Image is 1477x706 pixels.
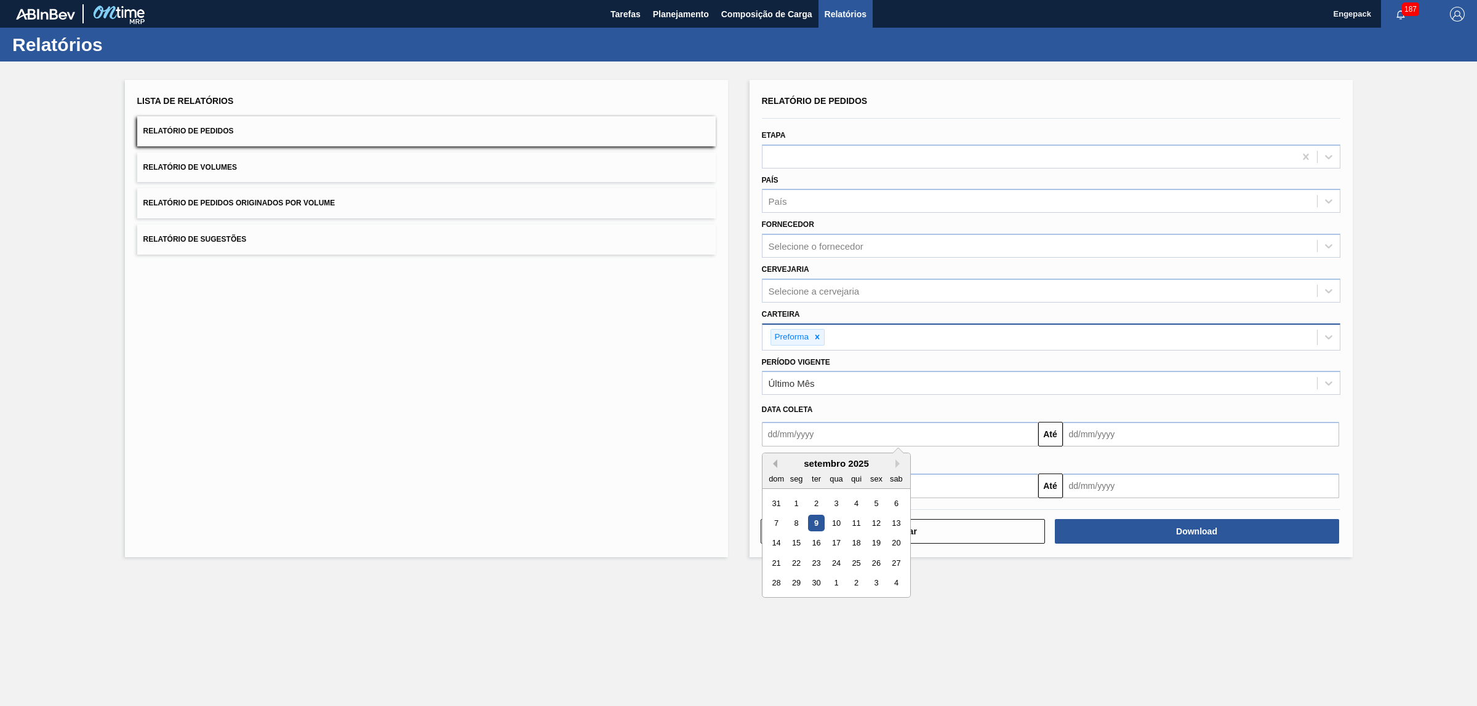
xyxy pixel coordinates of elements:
[137,188,716,218] button: Relatório de Pedidos Originados por Volume
[769,378,815,389] div: Último Mês
[828,495,844,512] div: Choose quarta-feira, 3 de setembro de 2025
[828,575,844,592] div: Choose quarta-feira, 1 de outubro de 2025
[847,535,864,552] div: Choose quinta-feira, 18 de setembro de 2025
[16,9,75,20] img: TNhmsLtSVTkK8tSr43FrP2fwEKptu5GPRR3wAAAABJRU5ErkJggg==
[768,535,785,552] div: Choose domingo, 14 de setembro de 2025
[788,555,804,571] div: Choose segunda-feira, 22 de setembro de 2025
[762,131,786,140] label: Etapa
[143,163,237,172] span: Relatório de Volumes
[887,575,904,592] div: Choose sábado, 4 de outubro de 2025
[847,555,864,571] div: Choose quinta-feira, 25 de setembro de 2025
[137,153,716,183] button: Relatório de Volumes
[887,535,904,552] div: Choose sábado, 20 de setembro de 2025
[847,515,864,531] div: Choose quinta-feira, 11 de setembro de 2025
[847,495,864,512] div: Choose quinta-feira, 4 de setembro de 2025
[887,555,904,571] div: Choose sábado, 27 de setembro de 2025
[768,515,785,531] div: Choose domingo, 7 de setembro de 2025
[763,458,910,469] div: setembro 2025
[143,235,247,244] span: Relatório de Sugestões
[887,470,904,487] div: sab
[788,495,804,512] div: Choose segunda-feira, 1 de setembro de 2025
[788,515,804,531] div: Choose segunda-feira, 8 de setembro de 2025
[1381,6,1420,23] button: Notificações
[868,470,884,487] div: sex
[762,96,868,106] span: Relatório de Pedidos
[828,515,844,531] div: Choose quarta-feira, 10 de setembro de 2025
[762,405,813,414] span: Data coleta
[762,265,809,274] label: Cervejaria
[1063,422,1339,446] input: dd/mm/yyyy
[766,493,906,593] div: month 2025-09
[887,495,904,512] div: Choose sábado, 6 de setembro de 2025
[143,199,335,207] span: Relatório de Pedidos Originados por Volume
[895,459,904,468] button: Next Month
[1038,474,1063,498] button: Até
[1063,474,1339,498] input: dd/mm/yyyy
[761,519,1045,544] button: Limpar
[868,575,884,592] div: Choose sexta-feira, 3 de outubro de 2025
[807,575,824,592] div: Choose terça-feira, 30 de setembro de 2025
[1038,422,1063,446] button: Até
[1402,2,1419,16] span: 187
[137,116,716,146] button: Relatório de Pedidos
[762,176,779,184] label: País
[769,241,863,252] div: Selecione o fornecedor
[868,555,884,571] div: Choose sexta-feira, 26 de setembro de 2025
[762,220,814,229] label: Fornecedor
[762,310,800,319] label: Carteira
[828,535,844,552] div: Choose quarta-feira, 17 de setembro de 2025
[807,470,824,487] div: ter
[653,7,709,22] span: Planejamento
[868,495,884,512] div: Choose sexta-feira, 5 de setembro de 2025
[847,575,864,592] div: Choose quinta-feira, 2 de outubro de 2025
[868,535,884,552] div: Choose sexta-feira, 19 de setembro de 2025
[868,515,884,531] div: Choose sexta-feira, 12 de setembro de 2025
[828,470,844,487] div: qua
[771,330,811,345] div: Preforma
[137,96,234,106] span: Lista de Relatórios
[769,196,787,207] div: País
[828,555,844,571] div: Choose quarta-feira, 24 de setembro de 2025
[768,470,785,487] div: dom
[788,535,804,552] div: Choose segunda-feira, 15 de setembro de 2025
[1450,7,1465,22] img: Logout
[1055,519,1339,544] button: Download
[847,470,864,487] div: qui
[769,459,777,468] button: Previous Month
[807,515,824,531] div: Choose terça-feira, 9 de setembro de 2025
[610,7,641,22] span: Tarefas
[887,515,904,531] div: Choose sábado, 13 de setembro de 2025
[762,422,1038,446] input: dd/mm/yyyy
[807,495,824,512] div: Choose terça-feira, 2 de setembro de 2025
[768,495,785,512] div: Choose domingo, 31 de agosto de 2025
[825,7,867,22] span: Relatórios
[807,555,824,571] div: Choose terça-feira, 23 de setembro de 2025
[769,285,860,296] div: Selecione a cervejaria
[788,575,804,592] div: Choose segunda-feira, 29 de setembro de 2025
[137,224,716,255] button: Relatório de Sugestões
[762,358,830,367] label: Período Vigente
[721,7,812,22] span: Composição de Carga
[788,470,804,487] div: seg
[768,575,785,592] div: Choose domingo, 28 de setembro de 2025
[12,38,231,52] h1: Relatórios
[143,127,234,135] span: Relatório de Pedidos
[768,555,785,571] div: Choose domingo, 21 de setembro de 2025
[807,535,824,552] div: Choose terça-feira, 16 de setembro de 2025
